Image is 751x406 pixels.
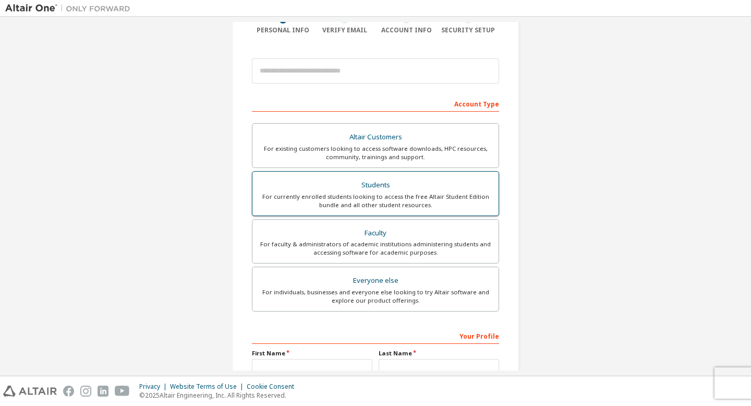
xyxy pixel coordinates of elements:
div: Faculty [259,226,492,241]
div: Security Setup [438,26,500,34]
div: Students [259,178,492,193]
img: altair_logo.svg [3,386,57,397]
div: Your Profile [252,327,499,344]
p: © 2025 Altair Engineering, Inc. All Rights Reserved. [139,391,300,400]
div: For currently enrolled students looking to access the free Altair Student Edition bundle and all ... [259,193,492,209]
div: Verify Email [314,26,376,34]
img: linkedin.svg [98,386,108,397]
div: Everyone else [259,273,492,288]
img: Altair One [5,3,136,14]
div: Account Info [375,26,438,34]
img: instagram.svg [80,386,91,397]
div: Privacy [139,383,170,391]
div: Website Terms of Use [170,383,247,391]
div: Personal Info [252,26,314,34]
div: For existing customers looking to access software downloads, HPC resources, community, trainings ... [259,145,492,161]
img: youtube.svg [115,386,130,397]
img: facebook.svg [63,386,74,397]
div: For faculty & administrators of academic institutions administering students and accessing softwa... [259,240,492,257]
div: Altair Customers [259,130,492,145]
div: For individuals, businesses and everyone else looking to try Altair software and explore our prod... [259,288,492,305]
div: Cookie Consent [247,383,300,391]
label: Last Name [379,349,499,357]
div: Account Type [252,95,499,112]
label: First Name [252,349,372,357]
